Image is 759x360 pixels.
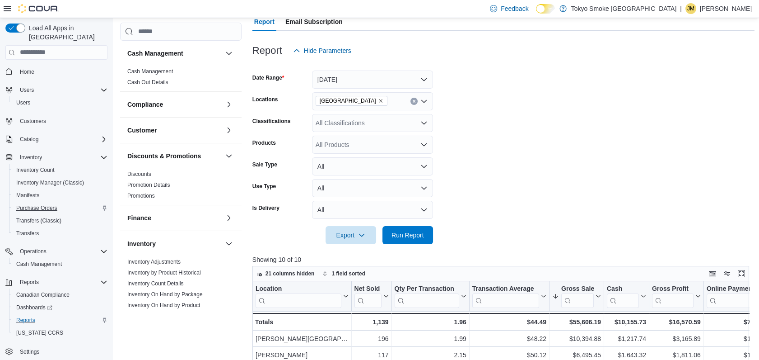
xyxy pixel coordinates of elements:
[472,284,539,293] div: Transaction Average
[16,246,107,257] span: Operations
[316,96,387,106] span: Manitoba
[652,317,701,327] div: $16,570.59
[707,268,718,279] button: Keyboard shortcuts
[13,177,107,188] span: Inventory Manager (Classic)
[127,100,163,109] h3: Compliance
[20,136,38,143] span: Catalog
[13,315,39,326] a: Reports
[319,268,369,279] button: 1 field sorted
[252,139,276,147] label: Products
[18,4,59,13] img: Cova
[256,333,349,344] div: [PERSON_NAME][GEOGRAPHIC_DATA]
[9,289,111,301] button: Canadian Compliance
[13,259,107,270] span: Cash Management
[127,239,222,248] button: Inventory
[16,99,30,106] span: Users
[2,245,111,258] button: Operations
[13,97,34,108] a: Users
[25,24,107,42] span: Load All Apps in [GEOGRAPHIC_DATA]
[9,258,111,270] button: Cash Management
[224,125,234,136] button: Customer
[127,213,151,223] h3: Finance
[127,213,222,223] button: Finance
[13,302,56,313] a: Dashboards
[127,68,173,75] span: Cash Management
[13,302,107,313] span: Dashboards
[127,182,170,188] a: Promotion Details
[9,189,111,202] button: Manifests
[16,115,107,127] span: Customers
[552,284,601,308] button: Gross Sales
[472,284,539,308] div: Transaction Average
[607,284,639,308] div: Cash
[16,346,107,357] span: Settings
[127,259,181,265] a: Inventory Adjustments
[607,284,639,293] div: Cash
[252,161,277,168] label: Sale Type
[9,327,111,339] button: [US_STATE] CCRS
[16,277,107,288] span: Reports
[224,238,234,249] button: Inventory
[252,183,276,190] label: Use Type
[20,86,34,94] span: Users
[9,214,111,227] button: Transfers (Classic)
[2,276,111,289] button: Reports
[2,84,111,96] button: Users
[127,79,168,86] span: Cash Out Details
[354,333,388,344] div: 196
[2,65,111,78] button: Home
[331,270,365,277] span: 1 field sorted
[13,215,107,226] span: Transfers (Classic)
[13,327,67,338] a: [US_STATE] CCRS
[652,284,701,308] button: Gross Profit
[16,134,42,145] button: Catalog
[265,270,315,277] span: 21 columns hidden
[16,329,63,336] span: [US_STATE] CCRS
[354,317,388,327] div: 1,139
[394,284,459,308] div: Qty Per Transaction
[687,3,694,14] span: JM
[16,152,107,163] span: Inventory
[127,192,155,199] span: Promotions
[680,3,682,14] p: |
[127,291,203,298] span: Inventory On Hand by Package
[2,151,111,164] button: Inventory
[394,284,466,308] button: Qty Per Transaction
[394,317,466,327] div: 1.96
[607,284,646,308] button: Cash
[472,317,546,327] div: $44.49
[16,152,46,163] button: Inventory
[120,169,242,205] div: Discounts & Promotions
[254,13,275,31] span: Report
[420,141,428,148] button: Open list of options
[224,48,234,59] button: Cash Management
[127,291,203,298] a: Inventory On Hand by Package
[13,165,107,175] span: Inventory Count
[127,49,222,58] button: Cash Management
[255,317,349,327] div: Totals
[252,204,279,212] label: Is Delivery
[9,164,111,176] button: Inventory Count
[16,116,50,127] a: Customers
[20,68,34,76] span: Home
[9,301,111,314] a: Dashboards
[16,204,57,212] span: Purchase Orders
[391,231,424,240] span: Run Report
[127,171,151,178] span: Discounts
[127,79,168,85] a: Cash Out Details
[16,304,52,311] span: Dashboards
[127,152,222,161] button: Discounts & Promotions
[16,230,39,237] span: Transfers
[13,228,107,239] span: Transfers
[256,284,349,308] button: Location
[13,165,58,175] a: Inventory Count
[285,13,343,31] span: Email Subscription
[16,317,35,324] span: Reports
[252,45,282,56] h3: Report
[312,179,433,197] button: All
[256,284,341,293] div: Location
[13,97,107,108] span: Users
[127,126,222,135] button: Customer
[9,176,111,189] button: Inventory Manager (Classic)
